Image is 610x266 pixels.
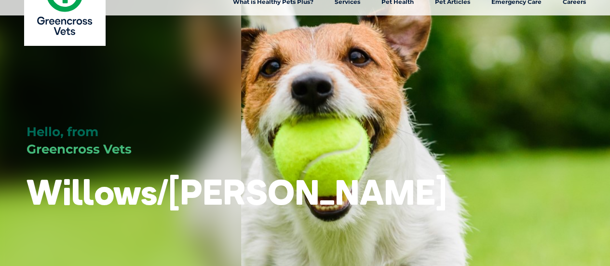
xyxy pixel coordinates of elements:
[27,141,132,157] span: Greencross Vets
[27,173,447,211] h1: Willows/[PERSON_NAME]
[27,124,98,140] span: Hello, from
